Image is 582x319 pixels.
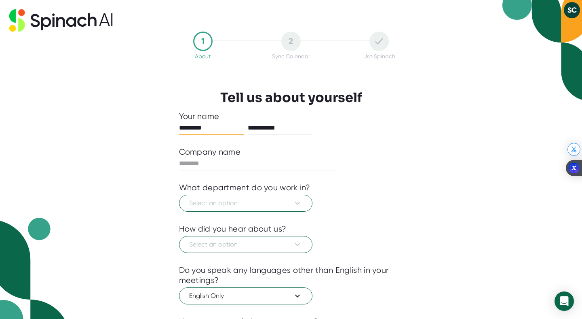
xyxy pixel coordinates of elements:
button: Select an option [179,195,312,212]
div: Open Intercom Messenger [555,291,574,311]
div: Your name [179,111,403,121]
div: Use Spinach [363,53,395,60]
div: 1 [193,32,213,51]
div: What department do you work in? [179,183,310,193]
div: Do you speak any languages other than English in your meetings? [179,265,403,285]
h3: Tell us about yourself [220,90,362,105]
button: English Only [179,287,312,304]
div: How did you hear about us? [179,224,287,234]
button: Select an option [179,236,312,253]
div: About [195,53,211,60]
button: SC [564,2,580,18]
div: Company name [179,147,241,157]
div: Sync Calendar [272,53,310,60]
span: English Only [189,291,302,301]
div: 2 [281,32,301,51]
span: Select an option [189,240,302,249]
span: Select an option [189,198,302,208]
